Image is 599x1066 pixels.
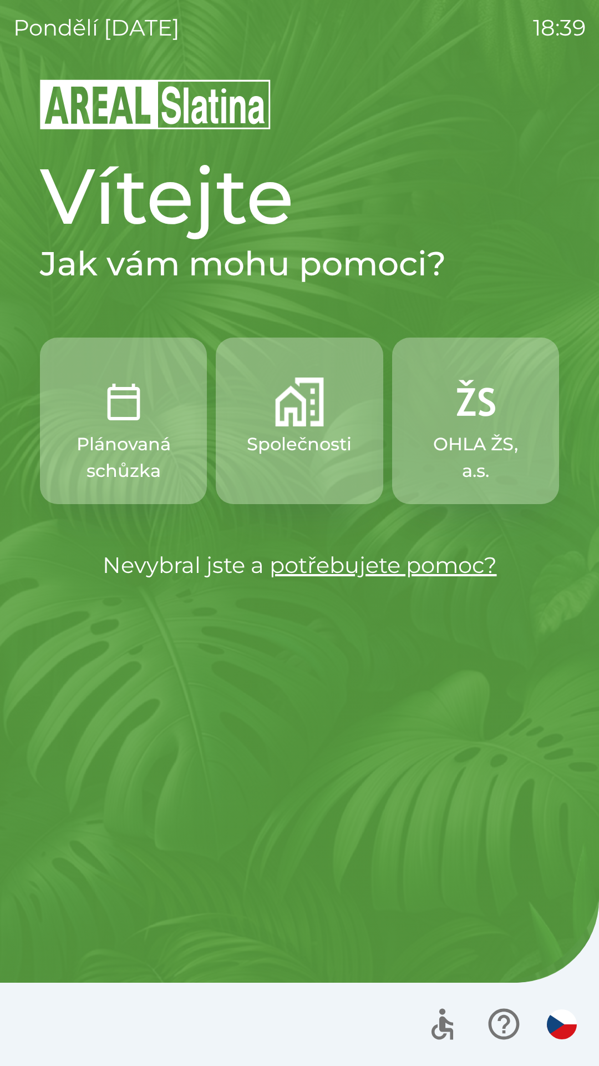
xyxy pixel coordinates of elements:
[40,149,559,243] h1: Vítejte
[392,338,559,504] button: OHLA ŽS, a.s.
[40,78,559,131] img: Logo
[533,11,586,44] p: 18:39
[216,338,383,504] button: Společnosti
[419,431,532,484] p: OHLA ŽS, a.s.
[275,378,324,426] img: 58b4041c-2a13-40f9-aad2-b58ace873f8c.png
[247,431,352,457] p: Společnosti
[270,551,497,579] a: potřebujete pomoc?
[99,378,148,426] img: 0ea463ad-1074-4378-bee6-aa7a2f5b9440.png
[40,549,559,582] p: Nevybral jste a
[547,1009,577,1039] img: cs flag
[67,431,180,484] p: Plánovaná schůzka
[40,243,559,284] h2: Jak vám mohu pomoci?
[40,338,207,504] button: Plánovaná schůzka
[451,378,500,426] img: 9f72f9f4-8902-46ff-b4e6-bc4241ee3c12.png
[13,11,180,44] p: pondělí [DATE]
